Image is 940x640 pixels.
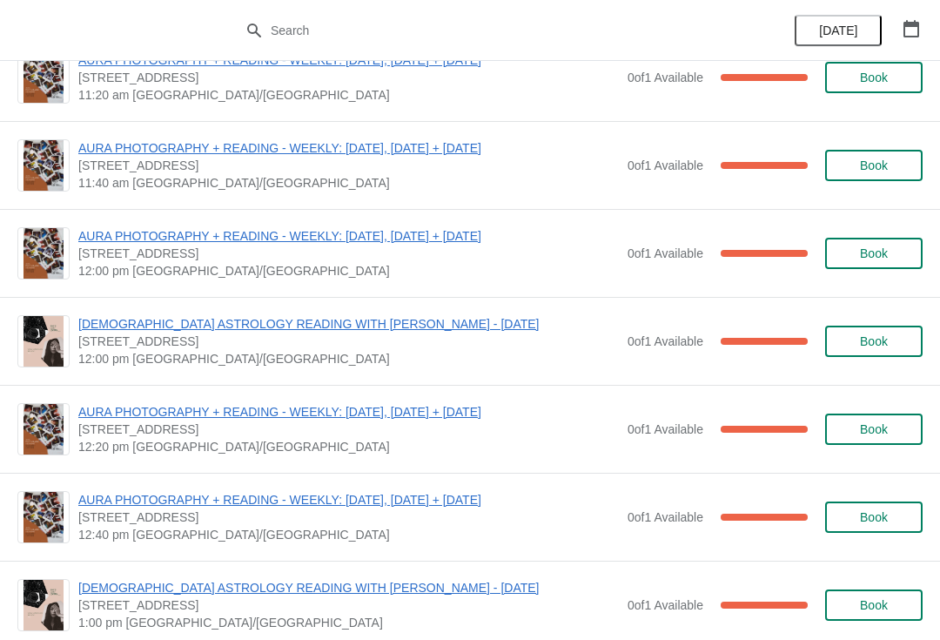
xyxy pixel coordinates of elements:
button: Book [825,414,923,445]
span: Book [860,422,888,436]
span: 1:00 pm [GEOGRAPHIC_DATA]/[GEOGRAPHIC_DATA] [78,614,619,631]
img: VEDIC ASTROLOGY READING WITH AYA - 13TH SEPTEMBER | 74 Broadway Market, London, UK | 1:00 pm Euro... [23,580,64,630]
span: 0 of 1 Available [628,598,703,612]
span: 12:00 pm [GEOGRAPHIC_DATA]/[GEOGRAPHIC_DATA] [78,350,619,367]
span: [DATE] [819,24,857,37]
span: Book [860,598,888,612]
button: Book [825,62,923,93]
span: 0 of 1 Available [628,334,703,348]
span: [STREET_ADDRESS] [78,333,619,350]
button: Book [825,326,923,357]
img: AURA PHOTOGRAPHY + READING - WEEKLY: FRIDAY, SATURDAY + SUNDAY | 74 Broadway Market, London, UK |... [23,492,64,542]
span: 0 of 1 Available [628,158,703,172]
span: [DEMOGRAPHIC_DATA] ASTROLOGY READING WITH [PERSON_NAME] - [DATE] [78,315,619,333]
input: Search [270,15,705,46]
span: 12:00 pm [GEOGRAPHIC_DATA]/[GEOGRAPHIC_DATA] [78,262,619,280]
span: Book [860,510,888,524]
span: [STREET_ADDRESS] [78,596,619,614]
span: AURA PHOTOGRAPHY + READING - WEEKLY: [DATE], [DATE] + [DATE] [78,227,619,245]
img: AURA PHOTOGRAPHY + READING - WEEKLY: FRIDAY, SATURDAY + SUNDAY | 74 Broadway Market, London, UK |... [23,404,64,455]
img: AURA PHOTOGRAPHY + READING - WEEKLY: FRIDAY, SATURDAY + SUNDAY | 74 Broadway Market, London, UK |... [23,140,64,191]
span: 11:20 am [GEOGRAPHIC_DATA]/[GEOGRAPHIC_DATA] [78,86,619,104]
span: [STREET_ADDRESS] [78,421,619,438]
button: Book [825,502,923,533]
button: Book [825,150,923,181]
span: 12:20 pm [GEOGRAPHIC_DATA]/[GEOGRAPHIC_DATA] [78,438,619,455]
span: 11:40 am [GEOGRAPHIC_DATA]/[GEOGRAPHIC_DATA] [78,174,619,192]
span: AURA PHOTOGRAPHY + READING - WEEKLY: [DATE], [DATE] + [DATE] [78,139,619,157]
span: 12:40 pm [GEOGRAPHIC_DATA]/[GEOGRAPHIC_DATA] [78,526,619,543]
span: [STREET_ADDRESS] [78,509,619,526]
span: AURA PHOTOGRAPHY + READING - WEEKLY: [DATE], [DATE] + [DATE] [78,491,619,509]
span: [STREET_ADDRESS] [78,245,619,262]
img: VEDIC ASTROLOGY READING WITH AYA - 13TH SEPTEMBER | 74 Broadway Market, London, UK | 12:00 pm Eur... [23,316,64,367]
span: 0 of 1 Available [628,246,703,260]
span: Book [860,158,888,172]
span: [STREET_ADDRESS] [78,157,619,174]
span: Book [860,71,888,84]
button: Book [825,238,923,269]
span: AURA PHOTOGRAPHY + READING - WEEKLY: [DATE], [DATE] + [DATE] [78,403,619,421]
span: Book [860,334,888,348]
span: [DEMOGRAPHIC_DATA] ASTROLOGY READING WITH [PERSON_NAME] - [DATE] [78,579,619,596]
button: [DATE] [795,15,882,46]
span: 0 of 1 Available [628,510,703,524]
button: Book [825,589,923,621]
span: Book [860,246,888,260]
span: [STREET_ADDRESS] [78,69,619,86]
img: AURA PHOTOGRAPHY + READING - WEEKLY: FRIDAY, SATURDAY + SUNDAY | 74 Broadway Market, London, UK |... [23,228,64,279]
span: 0 of 1 Available [628,422,703,436]
span: 0 of 1 Available [628,71,703,84]
img: AURA PHOTOGRAPHY + READING - WEEKLY: FRIDAY, SATURDAY + SUNDAY | 74 Broadway Market, London, UK |... [23,52,64,103]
